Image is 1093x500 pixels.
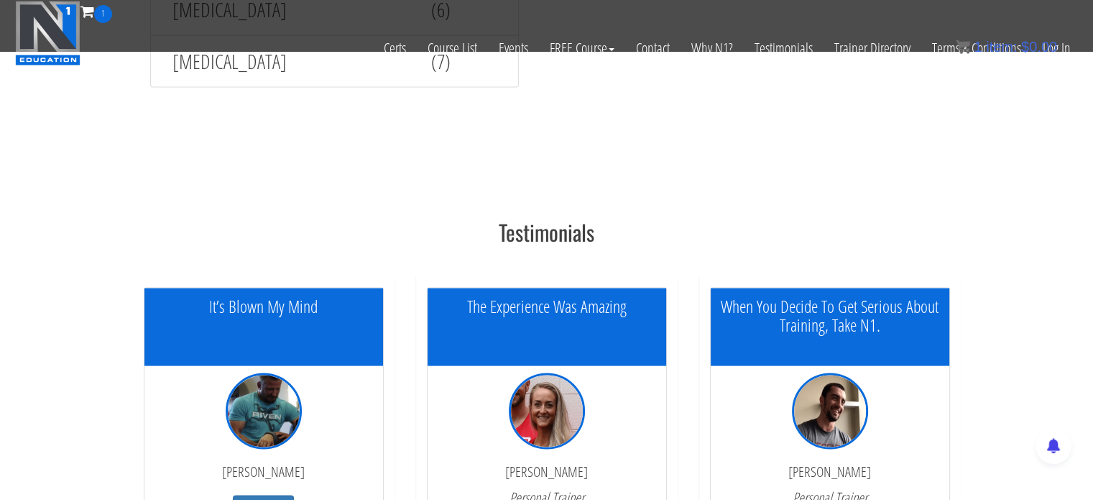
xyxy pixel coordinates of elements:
h5: When You Decide To Get Serious About Training, Take N1. [711,297,949,335]
p: [PERSON_NAME] [155,464,372,480]
h2: Testimonials [133,220,961,244]
span: 1 [974,39,982,55]
p: [PERSON_NAME] [438,464,655,480]
a: Events [488,23,539,73]
img: icon11.png [956,40,970,54]
span: 1 [94,5,112,23]
a: Terms & Conditions [921,23,1032,73]
a: Contact [625,23,681,73]
img: n1-education [15,1,80,65]
span: item: [986,39,1017,55]
img: testimonial [792,373,868,450]
img: testimonial [509,373,585,450]
h5: The Experience Was Amazing [428,297,666,316]
a: FREE Course [539,23,625,73]
bdi: 0.00 [1021,39,1057,55]
a: Course List [417,23,488,73]
a: Why N1? [681,23,744,73]
img: testimonial [226,373,302,450]
a: Log In [1032,23,1082,73]
a: Trainer Directory [824,23,921,73]
a: Certs [373,23,417,73]
a: 1 item: $0.00 [956,39,1057,55]
p: [PERSON_NAME] [721,464,938,480]
a: Testimonials [744,23,824,73]
a: 1 [80,1,112,21]
h5: It’s Blown My Mind [144,297,383,316]
span: $ [1021,39,1029,55]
